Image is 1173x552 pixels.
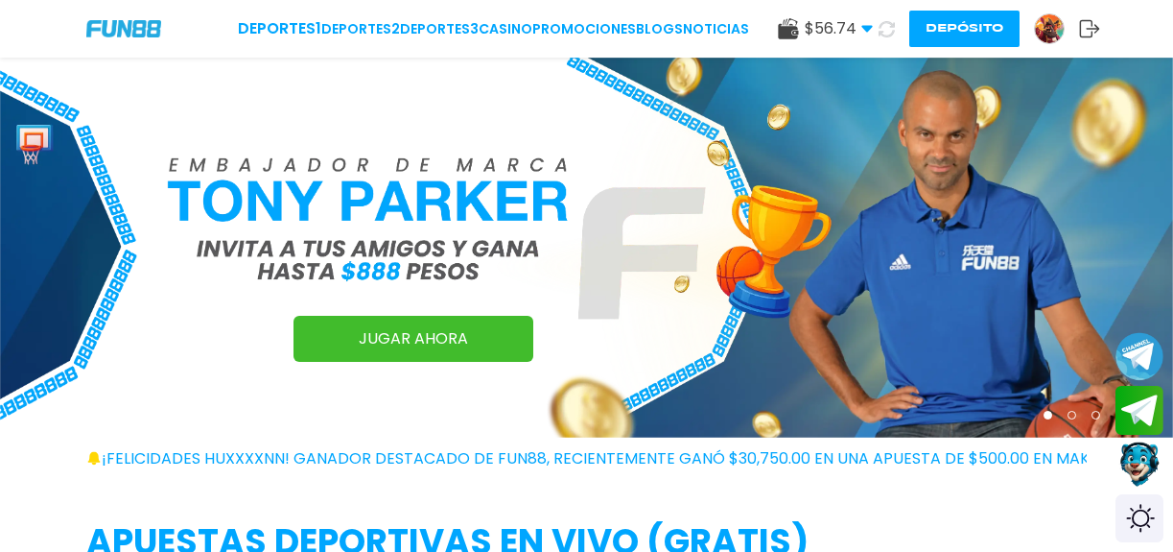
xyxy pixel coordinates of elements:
[805,17,873,40] span: $ 56.74
[1034,13,1079,44] a: Avatar
[321,19,400,39] a: Deportes2
[86,20,161,36] img: Company Logo
[293,316,533,362] a: JUGAR AHORA
[479,19,532,39] a: CASINO
[102,447,1139,470] span: ¡FELICIDADES huxxxxnn! GANADOR DESTACADO DE FUN88, RECIENTEMENTE GANÓ $30,750.00 EN UNA APUESTA D...
[238,17,321,40] a: Deportes1
[532,19,636,39] a: Promociones
[1115,331,1163,381] button: Join telegram channel
[909,11,1020,47] button: Depósito
[1035,14,1064,43] img: Avatar
[636,19,683,39] a: BLOGS
[1115,440,1163,490] button: Contact customer service
[400,19,479,39] a: Deportes3
[1115,494,1163,542] div: Switch theme
[1115,386,1163,436] button: Join telegram
[683,19,749,39] a: NOTICIAS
